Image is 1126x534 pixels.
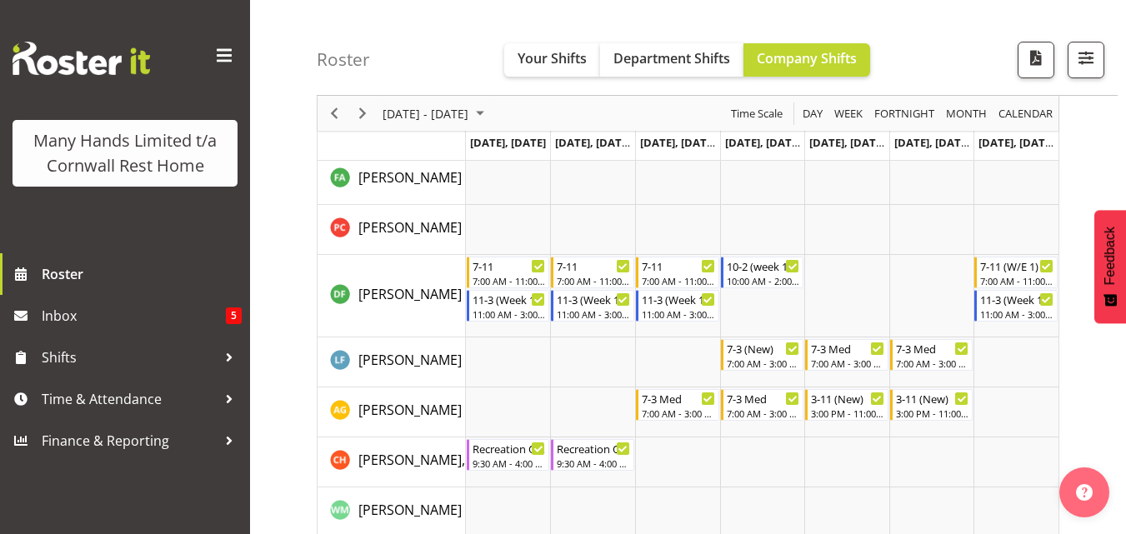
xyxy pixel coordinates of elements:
div: Fairbrother, Deborah"s event - 11-3 (Week 1) Begin From Monday, September 29, 2025 at 11:00:00 AM... [467,290,550,322]
div: 11-3 (Week 1) [473,291,546,307]
div: 7:00 AM - 11:00 AM [642,274,715,287]
div: Hannecart, Charline"s event - Recreation Officer Begin From Monday, September 29, 2025 at 9:30:00... [467,439,550,471]
div: 7:00 AM - 3:00 PM [642,407,715,420]
div: 7-11 [557,257,630,274]
div: Galvez, Angeline"s event - 3-11 (New) Begin From Friday, October 3, 2025 at 3:00:00 PM GMT+13:00 ... [805,389,888,421]
div: 3:00 PM - 11:00 PM [896,407,969,420]
span: 5 [226,307,242,324]
div: Galvez, Angeline"s event - 7-3 Med Begin From Wednesday, October 1, 2025 at 7:00:00 AM GMT+13:00 ... [636,389,719,421]
div: 7:00 AM - 3:00 PM [811,357,884,370]
div: Recreation Officer [473,440,546,457]
span: [PERSON_NAME] [358,401,462,419]
button: Timeline Day [800,103,826,124]
button: Filter Shifts [1068,42,1104,78]
span: Department Shifts [613,49,730,67]
button: Download a PDF of the roster according to the set date range. [1018,42,1054,78]
button: Feedback - Show survey [1094,210,1126,323]
div: 7:00 AM - 3:00 PM [727,357,800,370]
td: Galvez, Angeline resource [318,387,466,437]
h4: Roster [317,50,370,69]
div: 11:00 AM - 3:00 PM [642,307,715,321]
a: [PERSON_NAME] [358,217,462,237]
div: Recreation Officer [557,440,630,457]
button: Your Shifts [504,43,600,77]
span: [DATE], [DATE] [555,135,631,150]
div: 11:00 AM - 3:00 PM [473,307,546,321]
span: Shifts [42,345,217,370]
div: Galvez, Angeline"s event - 3-11 (New) Begin From Saturday, October 4, 2025 at 3:00:00 PM GMT+13:0... [890,389,973,421]
a: [PERSON_NAME] [358,284,462,304]
td: Flynn, Leeane resource [318,337,466,387]
div: 7:00 AM - 3:00 PM [727,407,800,420]
span: [DATE], [DATE] [725,135,801,150]
div: Fairbrother, Deborah"s event - 11-3 (Week 1) Begin From Wednesday, October 1, 2025 at 11:00:00 AM... [636,290,719,322]
button: Next [352,103,374,124]
div: 7:00 AM - 11:00 AM [980,274,1053,287]
div: Fairbrother, Deborah"s event - 7-11 Begin From Wednesday, October 1, 2025 at 7:00:00 AM GMT+13:00... [636,257,719,288]
a: [PERSON_NAME], [PERSON_NAME] [358,450,572,470]
a: [PERSON_NAME] [358,167,462,187]
div: 3-11 (New) [896,390,969,407]
div: Many Hands Limited t/a Cornwall Rest Home [29,128,221,178]
td: Chand, Pretika resource [318,205,466,255]
img: help-xxl-2.png [1076,484,1093,501]
div: Fairbrother, Deborah"s event - 11-3 (Week 1) Begin From Sunday, October 5, 2025 at 11:00:00 AM GM... [974,290,1058,322]
div: 10:00 AM - 2:00 PM [727,274,800,287]
button: Timeline Week [832,103,866,124]
a: [PERSON_NAME] [358,350,462,370]
td: Adams, Fran resource [318,155,466,205]
div: 7:00 AM - 11:00 AM [557,274,630,287]
button: Time Scale [728,103,786,124]
span: [PERSON_NAME] [358,501,462,519]
span: [DATE], [DATE] [640,135,716,150]
button: Sep 29 - Oct 05, 2025 [380,103,492,124]
div: Previous [320,96,348,131]
div: 3:00 PM - 11:00 PM [811,407,884,420]
div: Fairbrother, Deborah"s event - 7-11 Begin From Tuesday, September 30, 2025 at 7:00:00 AM GMT+13:0... [551,257,634,288]
div: 7-3 Med [811,340,884,357]
span: Time & Attendance [42,387,217,412]
img: Rosterit website logo [13,42,150,75]
span: Feedback [1103,227,1118,285]
div: 7-11 [642,257,715,274]
span: [PERSON_NAME] [358,168,462,187]
span: Fortnight [873,103,936,124]
div: Flynn, Leeane"s event - 7-3 Med Begin From Saturday, October 4, 2025 at 7:00:00 AM GMT+13:00 Ends... [890,339,973,371]
td: Hannecart, Charline resource [318,437,466,487]
div: 11-3 (Week 1) [557,291,630,307]
div: Fairbrother, Deborah"s event - 7-11 Begin From Monday, September 29, 2025 at 7:00:00 AM GMT+13:00... [467,257,550,288]
span: Your Shifts [518,49,587,67]
div: 10-2 (week 1) [727,257,800,274]
button: Fortnight [872,103,938,124]
div: Galvez, Angeline"s event - 7-3 Med Begin From Thursday, October 2, 2025 at 7:00:00 AM GMT+13:00 E... [721,389,804,421]
div: 11-3 (Week 1) [980,291,1053,307]
div: 7:00 AM - 3:00 PM [896,357,969,370]
div: 7:00 AM - 11:00 AM [473,274,546,287]
div: 9:30 AM - 4:00 PM [557,457,630,470]
span: Day [801,103,824,124]
div: Fairbrother, Deborah"s event - 7-11 (W/E 1) Begin From Sunday, October 5, 2025 at 7:00:00 AM GMT+... [974,257,1058,288]
span: Time Scale [729,103,784,124]
div: 9:30 AM - 4:00 PM [473,457,546,470]
div: 7-11 (W/E 1) [980,257,1053,274]
td: Fairbrother, Deborah resource [318,255,466,337]
span: [PERSON_NAME] [358,285,462,303]
span: calendar [997,103,1054,124]
span: Inbox [42,303,226,328]
span: Company Shifts [757,49,857,67]
button: Department Shifts [600,43,743,77]
span: [PERSON_NAME] [358,218,462,237]
div: Fairbrother, Deborah"s event - 10-2 (week 1) Begin From Thursday, October 2, 2025 at 10:00:00 AM ... [721,257,804,288]
div: 11-3 (Week 1) [642,291,715,307]
span: Finance & Reporting [42,428,217,453]
span: [DATE], [DATE] [978,135,1054,150]
a: [PERSON_NAME] [358,400,462,420]
button: Company Shifts [743,43,870,77]
div: 11:00 AM - 3:00 PM [980,307,1053,321]
a: [PERSON_NAME] [358,500,462,520]
div: Hannecart, Charline"s event - Recreation Officer Begin From Tuesday, September 30, 2025 at 9:30:0... [551,439,634,471]
span: [DATE], [DATE] [809,135,885,150]
span: [DATE], [DATE] [470,135,546,150]
button: Previous [323,103,346,124]
span: [PERSON_NAME], [PERSON_NAME] [358,451,572,469]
